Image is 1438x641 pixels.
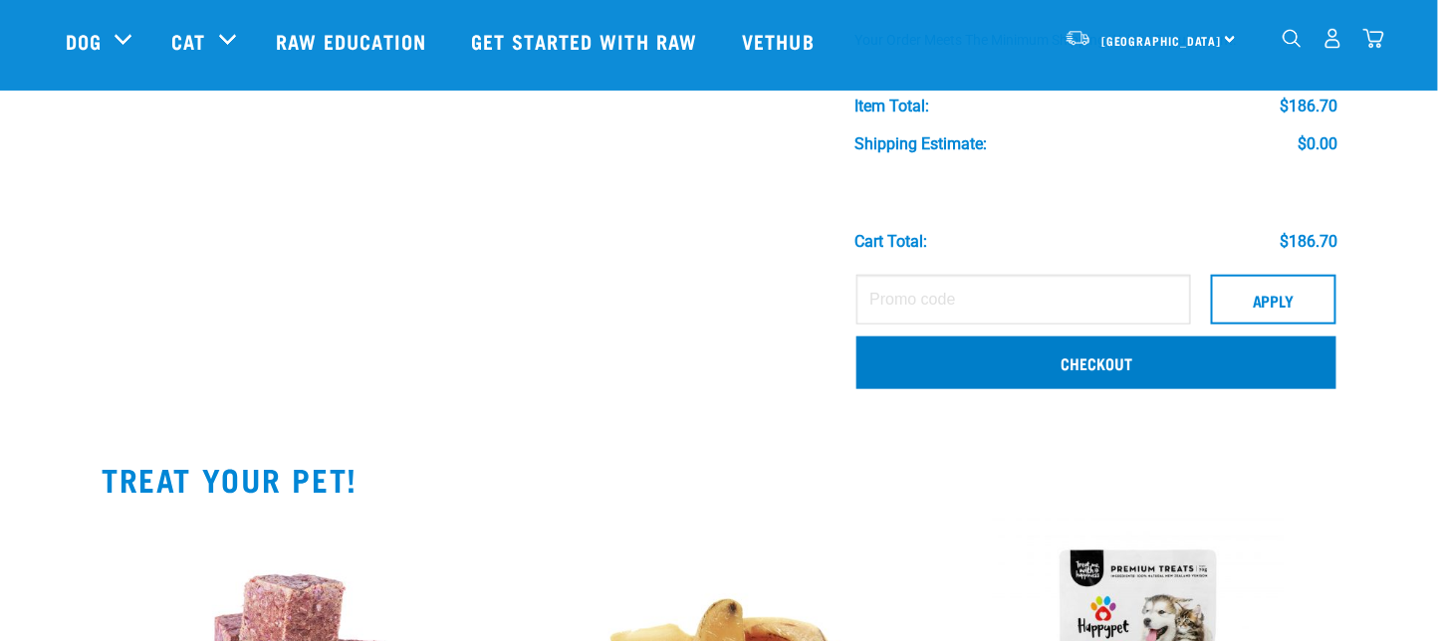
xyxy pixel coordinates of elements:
a: Vethub [722,1,839,81]
div: $186.70 [1281,233,1338,251]
div: Cart total: [855,233,928,251]
img: home-icon-1@2x.png [1283,29,1302,48]
a: Dog [66,26,102,56]
img: user.png [1322,28,1343,49]
a: Raw Education [256,1,451,81]
div: Item Total: [855,98,930,115]
img: van-moving.png [1065,29,1091,47]
span: [GEOGRAPHIC_DATA] [1101,37,1222,44]
img: home-icon@2x.png [1363,28,1384,49]
div: $0.00 [1299,135,1338,153]
input: Promo code [856,275,1191,324]
button: Apply [1211,275,1336,324]
a: Checkout [856,336,1336,388]
h2: TREAT YOUR PET! [102,461,1336,497]
a: Cat [171,26,205,56]
div: Shipping Estimate: [855,135,988,153]
a: Get started with Raw [451,1,722,81]
div: $186.70 [1281,98,1338,115]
